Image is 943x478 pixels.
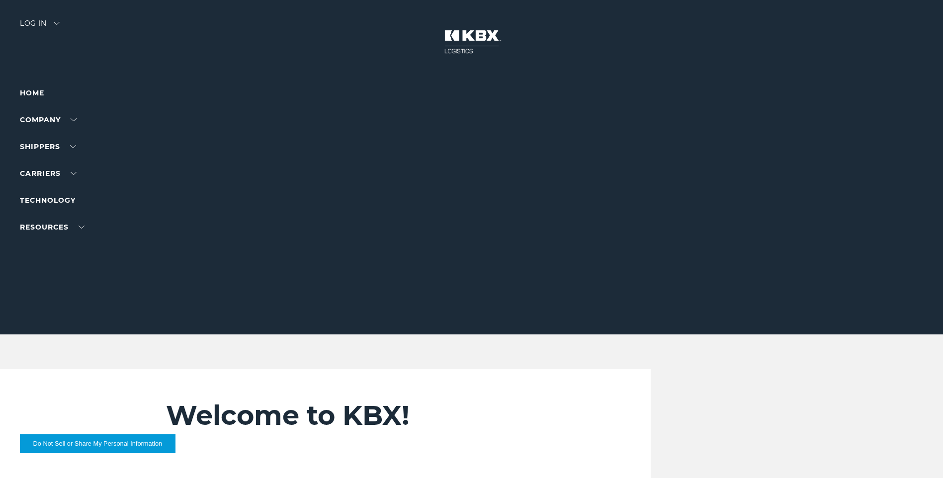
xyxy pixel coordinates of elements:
a: Home [20,88,44,97]
h2: Welcome to KBX! [166,399,591,432]
a: RESOURCES [20,223,85,232]
img: arrow [54,22,60,25]
button: Do Not Sell or Share My Personal Information [20,434,175,453]
a: SHIPPERS [20,142,76,151]
a: Carriers [20,169,77,178]
img: kbx logo [434,20,509,64]
a: Company [20,115,77,124]
div: Log in [20,20,60,34]
a: Technology [20,196,76,205]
